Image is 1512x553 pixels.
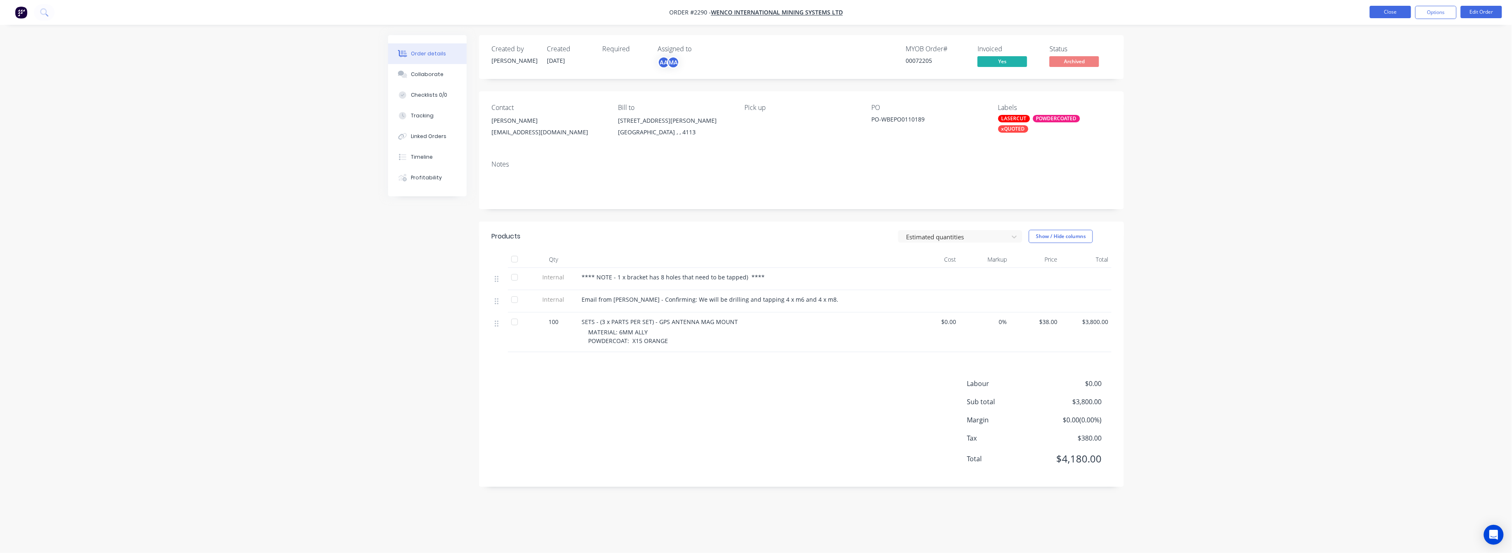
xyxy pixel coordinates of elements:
img: Factory [15,6,27,19]
span: $3,800.00 [1040,397,1102,407]
div: Contact [491,104,605,112]
span: [DATE] [547,57,565,64]
div: xQUOTED [998,125,1028,133]
div: Created [547,45,592,53]
div: PO [871,104,985,112]
div: [STREET_ADDRESS][PERSON_NAME][GEOGRAPHIC_DATA] , , 4113 [618,115,731,141]
span: $3,800.00 [1064,317,1109,326]
div: Open Intercom Messenger [1484,525,1504,545]
div: Markup [960,251,1011,268]
div: Linked Orders [411,133,447,140]
span: $4,180.00 [1040,451,1102,466]
span: $380.00 [1040,433,1102,443]
div: [STREET_ADDRESS][PERSON_NAME] [618,115,731,126]
div: [EMAIL_ADDRESS][DOMAIN_NAME] [491,126,605,138]
div: [PERSON_NAME] [491,115,605,126]
span: $0.00 ( 0.00 %) [1040,415,1102,425]
div: Cost [909,251,960,268]
span: $38.00 [1014,317,1058,326]
span: 0% [963,317,1007,326]
button: Checklists 0/0 [388,85,467,105]
div: Bill to [618,104,731,112]
div: POWDERCOATED [1033,115,1080,122]
button: Edit Order [1461,6,1502,18]
span: $0.00 [912,317,956,326]
div: Created by [491,45,537,53]
span: Email from [PERSON_NAME] - Confirming: We will be drilling and tapping 4 x m6 and 4 x m8. [582,296,838,303]
div: Checklists 0/0 [411,91,448,99]
button: Collaborate [388,64,467,85]
span: **** NOTE - 1 x bracket has 8 holes that need to be tapped) **** [582,273,765,281]
div: Profitability [411,174,442,181]
div: Notes [491,160,1111,168]
span: Margin [967,415,1040,425]
div: [PERSON_NAME][EMAIL_ADDRESS][DOMAIN_NAME] [491,115,605,141]
button: Profitability [388,167,467,188]
div: Timeline [411,153,433,161]
a: Wenco International Mining Systems Ltd [711,9,843,17]
span: Internal [532,273,575,281]
div: MA [667,56,680,69]
div: MYOB Order # [906,45,968,53]
div: [GEOGRAPHIC_DATA] , , 4113 [618,126,731,138]
span: MATERIAL: 6MM ALLY POWDERCOAT: X15 ORANGE [588,328,668,345]
span: Yes [978,56,1027,67]
div: Required [602,45,648,53]
span: Archived [1049,56,1099,67]
div: Assigned to [658,45,740,53]
button: Order details [388,43,467,64]
div: Total [1061,251,1112,268]
div: [PERSON_NAME] [491,56,537,65]
div: Qty [529,251,578,268]
span: Labour [967,379,1040,389]
div: Labels [998,104,1111,112]
span: Tax [967,433,1040,443]
button: Options [1415,6,1457,19]
span: SETS - (3 x PARTS PER SET) - GPS ANTENNA MAG MOUNT [582,318,738,326]
div: 00072205 [906,56,968,65]
div: LASERCUT [998,115,1030,122]
div: Order details [411,50,446,57]
div: AA [658,56,670,69]
div: Invoiced [978,45,1040,53]
button: Tracking [388,105,467,126]
div: PO-WBEPO0110189 [871,115,975,126]
span: 100 [549,317,558,326]
div: Collaborate [411,71,444,78]
div: Products [491,231,520,241]
span: Order #2290 - [669,9,711,17]
button: AAMA [658,56,680,69]
div: Price [1010,251,1061,268]
button: Linked Orders [388,126,467,147]
button: Timeline [388,147,467,167]
div: Tracking [411,112,434,119]
span: Sub total [967,397,1040,407]
span: Total [967,454,1040,464]
button: Close [1370,6,1411,18]
span: Internal [532,295,575,304]
button: Show / Hide columns [1029,230,1093,243]
div: Pick up [745,104,858,112]
div: Status [1049,45,1111,53]
span: $0.00 [1040,379,1102,389]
